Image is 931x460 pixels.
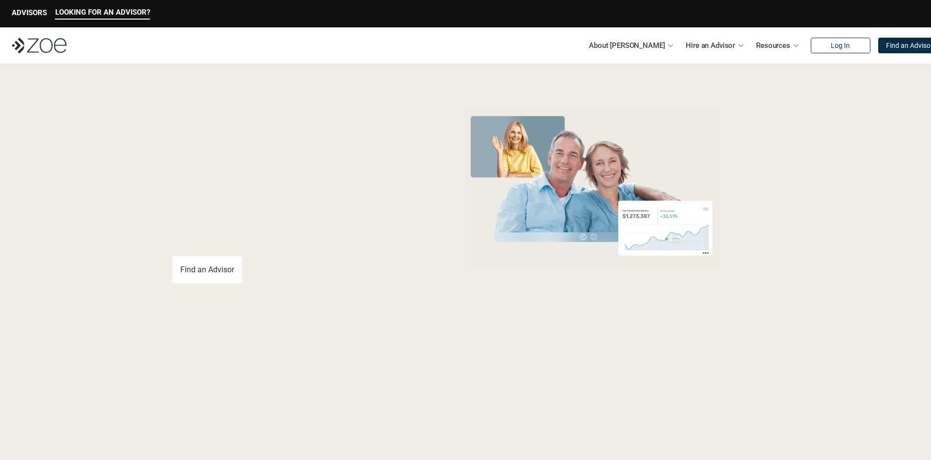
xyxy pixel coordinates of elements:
a: Find an Advisor [173,256,242,284]
p: ADVISORS [12,8,47,17]
span: with a Financial Advisor [173,141,370,211]
p: Log In [831,42,850,50]
p: You deserve an advisor you can trust. [PERSON_NAME], hire, and invest with vetted, fiduciary, fin... [173,221,425,244]
p: Resources [756,38,790,53]
p: About [PERSON_NAME] [589,38,665,53]
p: Hire an Advisor [686,38,735,53]
p: Loremipsum: *DolOrsi Ametconsecte adi Eli Seddoeius tem inc utlaboreet. Dol 7779 MagNaal Enimadmi... [23,384,908,419]
p: Find an Advisor [180,265,234,274]
em: The information in the visuals above is for illustrative purposes only and does not represent an ... [456,276,727,282]
a: Log In [811,38,870,53]
span: Grow Your Wealth [173,108,390,146]
p: LOOKING FOR AN ADVISOR? [55,8,150,17]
